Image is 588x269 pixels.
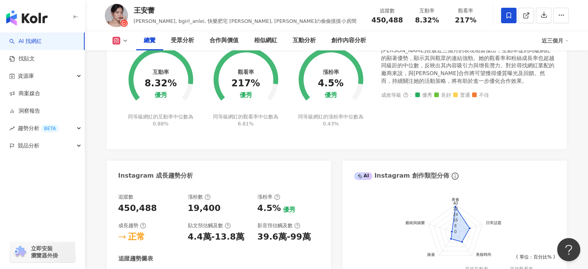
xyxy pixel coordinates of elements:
span: 資源庫 [18,67,34,85]
div: 4.4萬-13.8萬 [188,231,244,243]
div: 優秀 [240,92,252,99]
img: logo [6,10,48,26]
img: chrome extension [12,246,27,258]
text: 美食 [452,197,459,201]
span: rise [9,126,15,131]
div: 王安蕾 [134,5,356,15]
span: 0.88% [153,121,169,127]
div: 217% [231,78,260,89]
text: 0 [454,229,456,233]
div: AI [354,172,373,180]
div: 4.5% [257,202,281,214]
span: info-circle [450,171,460,181]
text: 40 [453,200,457,205]
div: 近三個月 [542,34,569,47]
div: 追蹤趨勢圖表 [118,255,153,263]
div: 同等級網紅的觀看率中位數為 [212,113,280,127]
a: 商案媒合 [9,90,40,98]
div: 互動率 [412,7,442,15]
div: 正常 [128,231,145,243]
div: 19,400 [188,202,221,214]
text: 16 [453,218,457,222]
div: 總覽 [144,36,155,45]
div: 互動率 [152,69,169,75]
div: 4.5% [318,78,344,89]
span: 0.43% [323,121,339,127]
img: KOL Avatar [105,4,128,27]
div: 優秀 [283,206,295,214]
text: 旅遊 [427,252,435,256]
div: 相似網紅 [254,36,277,45]
text: 美妝時尚 [476,252,491,256]
div: 450,488 [118,202,157,214]
text: 藝術與娛樂 [405,221,424,225]
div: 同等級網紅的互動率中位數為 [127,113,194,127]
div: BETA [41,125,59,132]
div: 優秀 [325,92,337,99]
span: 競品分析 [18,137,39,154]
div: 成效等級 ： [381,93,555,98]
text: 日常話題 [486,221,501,225]
span: 450,488 [372,16,403,24]
a: searchAI 找網紅 [9,38,42,45]
div: 同等級網紅的漲粉率中位數為 [297,113,365,127]
div: 觀看率 [238,69,254,75]
div: 漲粉率 [257,194,280,200]
span: 普通 [453,93,470,98]
div: 優秀 [154,92,167,99]
div: 互動分析 [293,36,316,45]
div: 受眾分析 [171,36,194,45]
text: 8 [454,223,456,228]
a: 找貼文 [9,55,35,63]
span: [PERSON_NAME], bgirl_anlei, 快樂肥宅 [PERSON_NAME], [PERSON_NAME]の偷偷摸摸小房間 [134,18,356,24]
div: 8.32% [145,78,177,89]
div: 貼文預估觸及數 [188,222,231,229]
span: 立即安裝 瀏覽器外掛 [31,245,58,259]
div: 成長趨勢 [118,222,146,229]
text: 24 [453,212,457,216]
div: [PERSON_NAME]在最近三個月的表現相當傑出，互動率達到同級網紅的顯著優勢，顯示其與觀眾的連結強勁。她的觀看率和粉絲成長率也超越同級距的中位數，反映出其內容吸引力與增長潛力。對於尋找網紅... [381,47,555,85]
div: 創作內容分析 [331,36,366,45]
div: Instagram 成長趨勢分析 [118,171,193,180]
div: 39.6萬-99萬 [257,231,311,243]
span: 優秀 [415,93,432,98]
a: chrome extension立即安裝 瀏覽器外掛 [10,242,75,262]
div: 觀看率 [451,7,481,15]
div: 追蹤數 [372,7,403,15]
div: 合作與價值 [210,36,239,45]
span: 不佳 [472,93,489,98]
a: 洞察報告 [9,107,40,115]
div: 影音預估觸及數 [257,222,300,229]
div: 漲粉數 [188,194,211,200]
span: 趨勢分析 [18,120,59,137]
span: 6.81% [238,121,254,127]
div: 追蹤數 [118,194,133,200]
text: 32 [453,206,457,211]
span: 8.32% [415,16,439,24]
div: 漲粉率 [323,69,339,75]
span: 217% [455,16,477,24]
iframe: Help Scout Beacon - Open [557,238,580,261]
span: 良好 [434,93,451,98]
div: Instagram 創作類型分佈 [354,171,449,180]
